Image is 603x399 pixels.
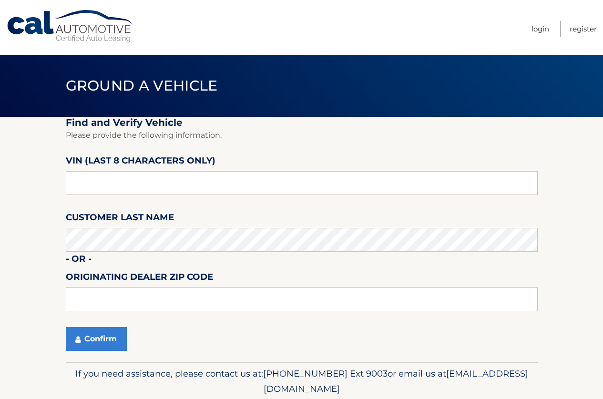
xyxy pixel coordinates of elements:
h2: Find and Verify Vehicle [66,117,538,129]
a: Register [570,21,597,37]
label: VIN (last 8 characters only) [66,153,215,171]
label: Originating Dealer Zip Code [66,270,213,287]
span: [PHONE_NUMBER] Ext 9003 [263,368,388,379]
a: Cal Automotive [6,10,135,43]
label: - or - [66,252,92,269]
p: If you need assistance, please contact us at: or email us at [72,366,531,397]
span: Ground a Vehicle [66,77,218,94]
p: Please provide the following information. [66,129,538,142]
button: Confirm [66,327,127,351]
label: Customer Last Name [66,210,174,228]
a: Login [531,21,549,37]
